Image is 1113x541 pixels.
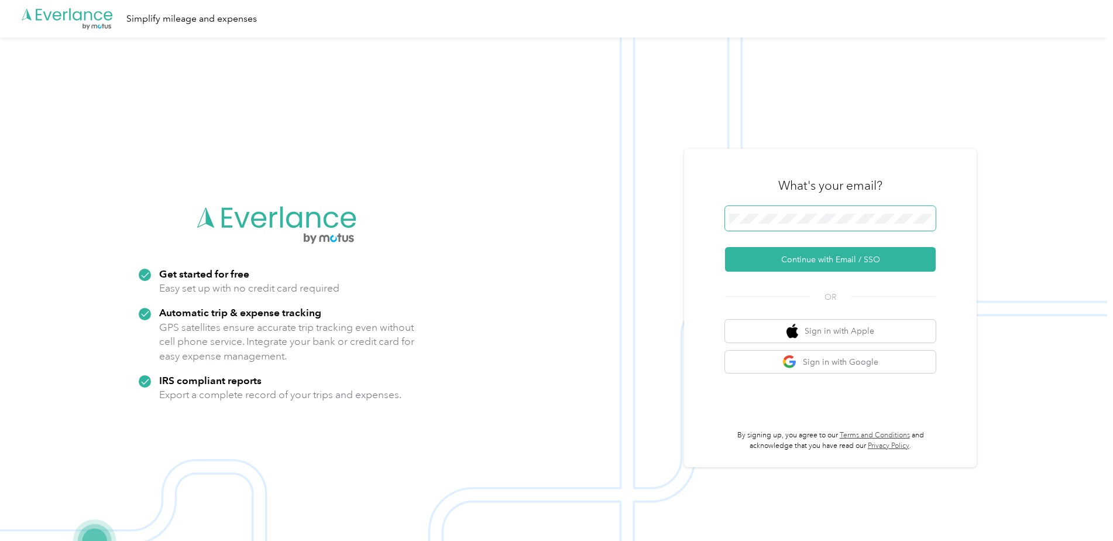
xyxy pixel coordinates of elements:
p: Easy set up with no credit card required [159,281,339,296]
p: Export a complete record of your trips and expenses. [159,388,401,402]
a: Terms and Conditions [840,431,910,440]
span: OR [810,291,851,303]
button: Continue with Email / SSO [725,247,936,272]
img: google logo [782,355,797,369]
p: GPS satellites ensure accurate trip tracking even without cell phone service. Integrate your bank... [159,320,415,364]
strong: Get started for free [159,268,249,280]
p: By signing up, you agree to our and acknowledge that you have read our . [725,430,936,451]
img: apple logo [786,324,798,338]
h3: What's your email? [778,177,882,194]
div: Simplify mileage and expenses [126,12,257,26]
a: Privacy Policy [868,441,909,450]
button: google logoSign in with Google [725,351,936,374]
strong: IRS compliant reports [159,374,262,386]
button: apple logoSign in with Apple [725,320,936,343]
strong: Automatic trip & expense tracking [159,306,321,319]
